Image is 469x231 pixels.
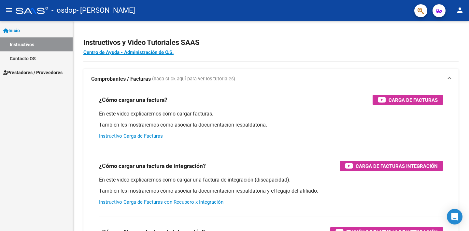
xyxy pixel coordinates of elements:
div: Open Intercom Messenger [447,209,462,224]
mat-icon: menu [5,6,13,14]
span: Prestadores / Proveedores [3,69,63,76]
h3: ¿Cómo cargar una factura de integración? [99,161,206,170]
a: Instructivo Carga de Facturas con Recupero x Integración [99,199,223,205]
a: Centro de Ayuda - Administración de O.S. [83,49,174,55]
a: Instructivo Carga de Facturas [99,133,163,139]
span: Carga de Facturas Integración [356,162,438,170]
span: - [PERSON_NAME] [77,3,135,18]
h2: Instructivos y Video Tutoriales SAAS [83,36,459,49]
p: También les mostraremos cómo asociar la documentación respaldatoria y el legajo del afiliado. [99,187,443,195]
mat-icon: person [456,6,464,14]
button: Carga de Facturas Integración [340,161,443,171]
p: También les mostraremos cómo asociar la documentación respaldatoria. [99,121,443,129]
mat-expansion-panel-header: Comprobantes / Facturas (haga click aquí para ver los tutoriales) [83,69,459,89]
strong: Comprobantes / Facturas [91,75,151,83]
span: Inicio [3,27,20,34]
h3: ¿Cómo cargar una factura? [99,95,167,104]
button: Carga de Facturas [373,95,443,105]
span: - osdop [51,3,77,18]
span: (haga click aquí para ver los tutoriales) [152,75,235,83]
span: Carga de Facturas [389,96,438,104]
p: En este video explicaremos cómo cargar facturas. [99,110,443,117]
p: En este video explicaremos cómo cargar una factura de integración (discapacidad). [99,176,443,183]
